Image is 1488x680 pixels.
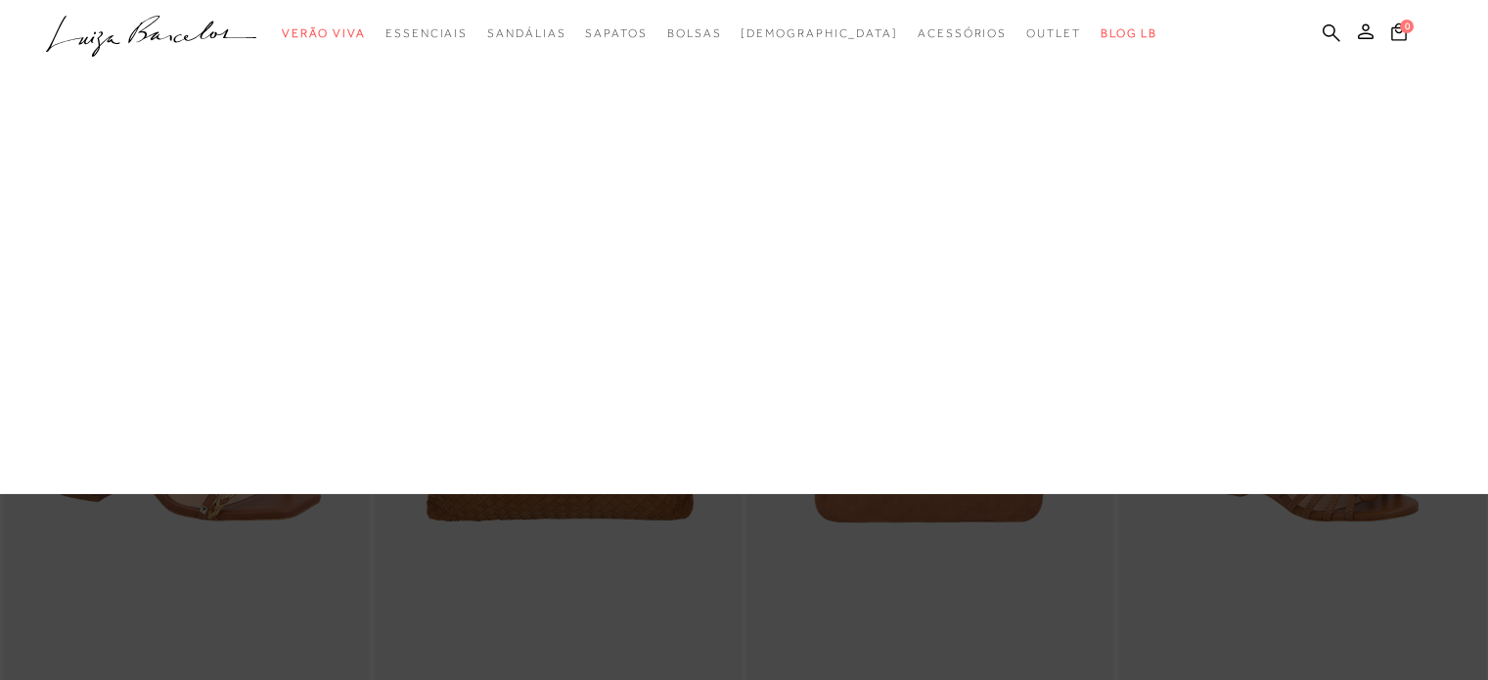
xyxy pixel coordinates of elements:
[385,16,468,52] a: categoryNavScreenReaderText
[1026,26,1081,40] span: Outlet
[282,26,366,40] span: Verão Viva
[667,26,722,40] span: Bolsas
[1400,20,1414,33] span: 0
[918,26,1007,40] span: Acessórios
[1385,22,1413,48] button: 0
[1026,16,1081,52] a: categoryNavScreenReaderText
[487,16,565,52] a: categoryNavScreenReaderText
[585,26,647,40] span: Sapatos
[585,16,647,52] a: categoryNavScreenReaderText
[1101,16,1157,52] a: BLOG LB
[385,26,468,40] span: Essenciais
[282,16,366,52] a: categoryNavScreenReaderText
[741,26,898,40] span: [DEMOGRAPHIC_DATA]
[918,16,1007,52] a: categoryNavScreenReaderText
[487,26,565,40] span: Sandálias
[667,16,722,52] a: categoryNavScreenReaderText
[1101,26,1157,40] span: BLOG LB
[741,16,898,52] a: noSubCategoriesText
